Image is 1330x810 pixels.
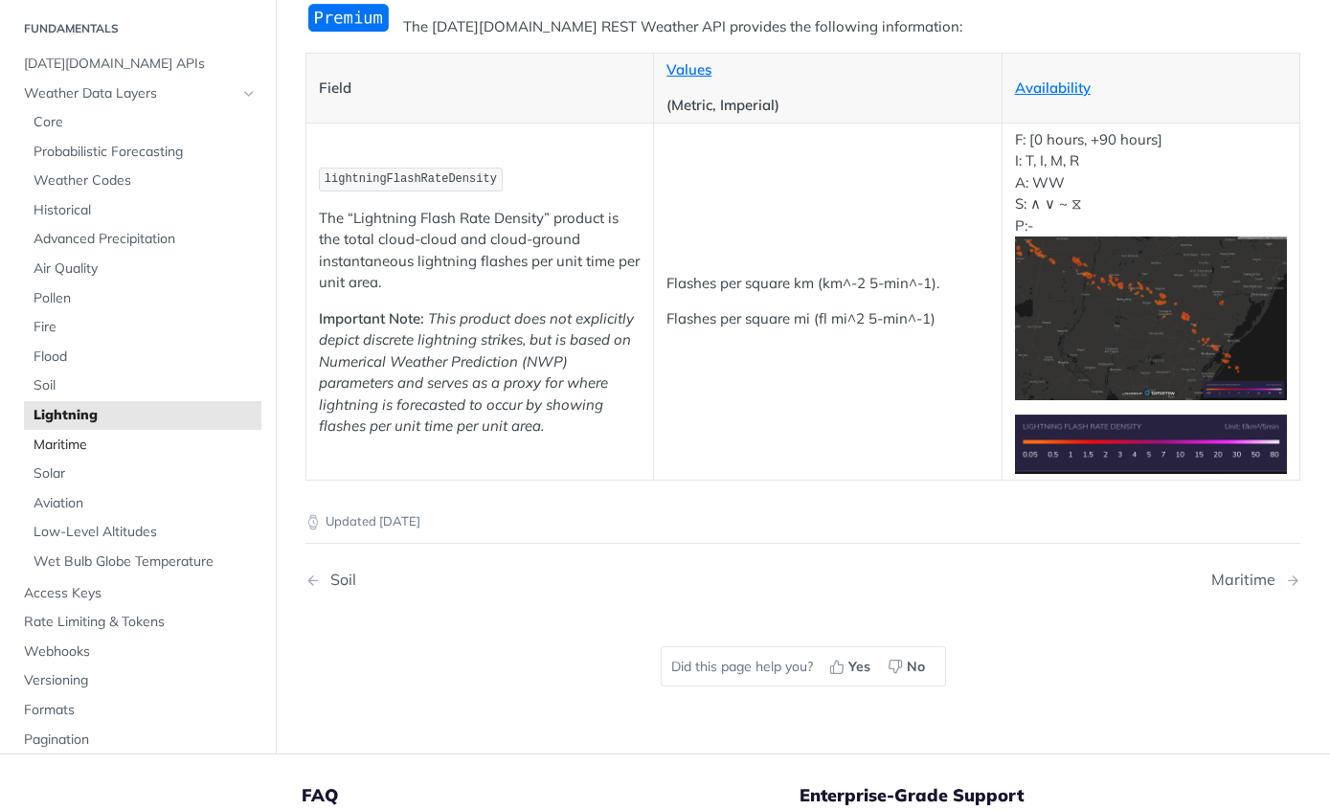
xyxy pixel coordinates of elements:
span: Flood [34,348,257,367]
a: Core [24,109,261,138]
span: Rate Limiting & Tokens [24,614,257,633]
a: Pollen [24,284,261,313]
p: F: [0 hours, +90 hours] I: T, I, M, R A: WW S: ∧ ∨ ~ ⧖ P:- [1015,129,1287,400]
span: Expand image [1015,308,1287,326]
span: Pagination [24,731,257,750]
p: Updated [DATE] [305,512,1300,531]
span: Expand image [1015,434,1287,452]
span: Pollen [34,289,257,308]
p: The [DATE][DOMAIN_NAME] REST Weather API provides the following information: [305,16,1300,38]
button: Hide subpages for Weather Data Layers [241,86,257,101]
p: Flashes per square km (km^-2 5-min^-1). [666,273,988,295]
a: Pagination [14,726,261,754]
a: Low-Level Altitudes [24,519,261,548]
a: Access Keys [14,579,261,608]
a: Maritime [24,431,261,460]
span: Wet Bulb Globe Temperature [34,552,257,572]
a: Weather Codes [24,168,261,196]
em: This product does not explicitly depict discrete lightning strikes, but is based on Numerical Wea... [319,309,634,436]
span: Solar [34,465,257,484]
span: Aviation [34,494,257,513]
button: No [881,652,936,681]
a: Rate Limiting & Tokens [14,609,261,638]
a: Flood [24,343,261,371]
a: Availability [1015,79,1091,97]
div: Did this page help you? [661,646,946,686]
a: Air Quality [24,256,261,284]
p: (Metric, Imperial) [666,95,988,117]
a: Lightning [24,402,261,431]
span: Versioning [24,672,257,691]
span: Formats [24,701,257,720]
p: Field [319,78,641,100]
span: Soil [34,377,257,396]
span: Webhooks [24,642,257,662]
div: Soil [321,571,356,589]
a: Formats [14,696,261,725]
h5: FAQ [302,784,800,807]
span: No [907,657,925,677]
a: Weather Data LayersHide subpages for Weather Data Layers [14,79,261,108]
a: Advanced Precipitation [24,226,261,255]
a: Soil [24,372,261,401]
h2: Fundamentals [14,20,261,37]
span: Weather Codes [34,172,257,191]
span: Fire [34,319,257,338]
span: Air Quality [34,260,257,280]
span: Advanced Precipitation [34,231,257,250]
p: Flashes per square mi (fl mi^2 5-min^-1) [666,308,988,330]
img: Lightning Flash Rate Density Legend [1015,415,1287,474]
span: Core [34,114,257,133]
span: Probabilistic Forecasting [34,143,257,162]
a: Probabilistic Forecasting [24,138,261,167]
button: Yes [823,652,881,681]
span: Low-Level Altitudes [34,524,257,543]
span: Access Keys [24,584,257,603]
a: Values [666,60,711,79]
a: [DATE][DOMAIN_NAME] APIs [14,50,261,79]
img: Lightning Flash Rate Density Heatmap [1015,236,1287,400]
p: The “Lightning Flash Rate Density” product is the total cloud-cloud and cloud-ground instantaneou... [319,208,641,294]
a: Wet Bulb Globe Temperature [24,548,261,576]
span: Maritime [34,436,257,455]
span: Lightning [34,407,257,426]
a: Fire [24,314,261,343]
h5: Enterprise-Grade Support [800,784,1248,807]
a: Webhooks [14,638,261,666]
span: lightningFlashRateDensity [325,172,497,186]
a: Solar [24,461,261,489]
span: Weather Data Layers [24,84,237,103]
a: Historical [24,196,261,225]
nav: Pagination Controls [305,551,1300,608]
strong: Important Note: [319,309,424,327]
a: Previous Page: Soil [305,571,732,589]
span: Yes [848,657,870,677]
a: Versioning [14,667,261,696]
div: Maritime [1211,571,1285,589]
span: [DATE][DOMAIN_NAME] APIs [24,55,257,74]
a: Aviation [24,489,261,518]
a: Next Page: Maritime [1211,571,1300,589]
span: Historical [34,201,257,220]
